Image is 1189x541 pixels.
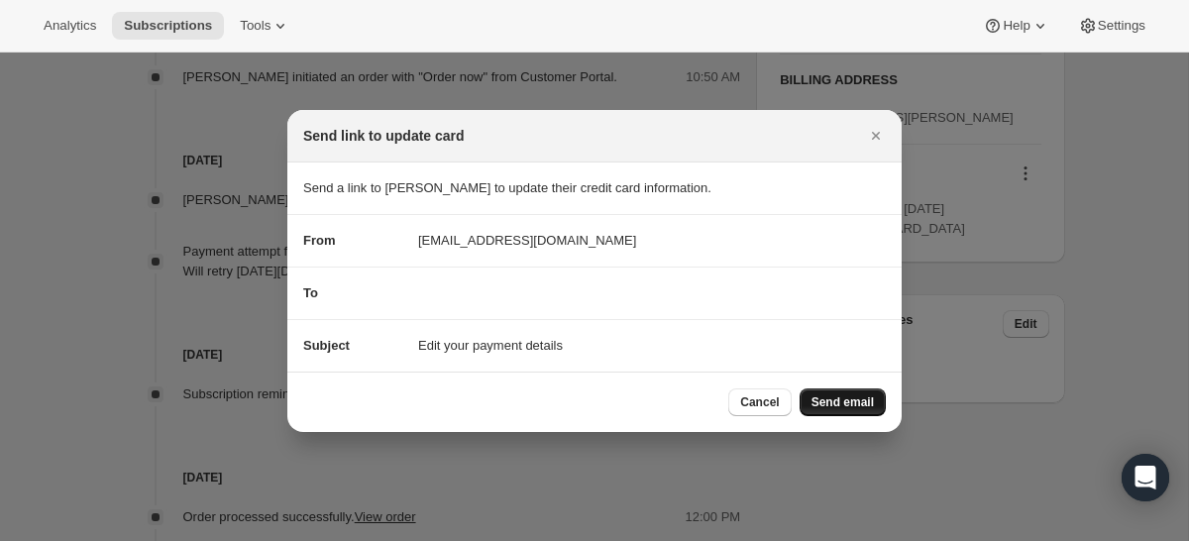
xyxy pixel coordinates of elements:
[1122,454,1169,501] div: Open Intercom Messenger
[740,394,779,410] span: Cancel
[303,178,886,198] p: Send a link to [PERSON_NAME] to update their credit card information.
[811,394,874,410] span: Send email
[303,126,465,146] h2: Send link to update card
[112,12,224,40] button: Subscriptions
[800,388,886,416] button: Send email
[1003,18,1029,34] span: Help
[303,338,350,353] span: Subject
[418,336,563,356] span: Edit your payment details
[1066,12,1157,40] button: Settings
[124,18,212,34] span: Subscriptions
[862,122,890,150] button: Close
[303,285,318,300] span: To
[1098,18,1145,34] span: Settings
[728,388,791,416] button: Cancel
[303,233,336,248] span: From
[971,12,1061,40] button: Help
[240,18,270,34] span: Tools
[418,231,636,251] span: [EMAIL_ADDRESS][DOMAIN_NAME]
[44,18,96,34] span: Analytics
[228,12,302,40] button: Tools
[32,12,108,40] button: Analytics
